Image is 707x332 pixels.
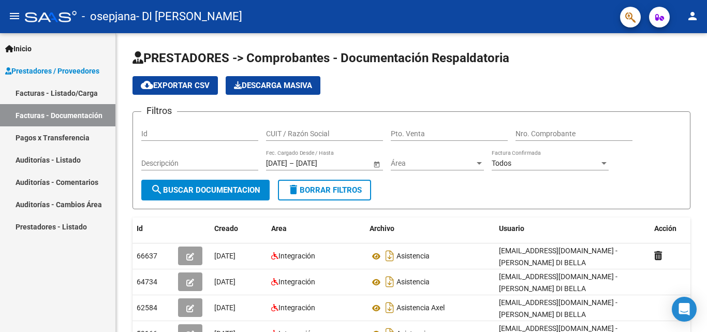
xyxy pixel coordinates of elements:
[151,183,163,196] mat-icon: search
[137,224,143,233] span: Id
[383,248,396,264] i: Descargar documento
[5,43,32,54] span: Inicio
[499,298,617,319] span: [EMAIL_ADDRESS][DOMAIN_NAME] - [PERSON_NAME] DI BELLA
[234,81,312,90] span: Descarga Masiva
[650,218,702,240] datatable-header-cell: Acción
[82,5,136,28] span: - osepjana
[137,278,157,286] span: 64734
[396,278,430,286] span: Asistencia
[214,278,235,286] span: [DATE]
[141,104,177,118] h3: Filtros
[391,159,475,168] span: Área
[141,180,270,200] button: Buscar Documentacion
[383,273,396,290] i: Descargar documento
[278,304,315,312] span: Integración
[132,76,218,95] button: Exportar CSV
[141,79,153,91] mat-icon: cloud_download
[371,158,382,169] button: Open calendar
[8,10,21,22] mat-icon: menu
[271,224,287,233] span: Area
[287,183,300,196] mat-icon: delete
[278,180,371,200] button: Borrar Filtros
[151,185,260,195] span: Buscar Documentacion
[499,272,617,293] span: [EMAIL_ADDRESS][DOMAIN_NAME] - [PERSON_NAME] DI BELLA
[289,159,294,168] span: –
[370,224,394,233] span: Archivo
[267,218,365,240] datatable-header-cell: Area
[383,299,396,316] i: Descargar documento
[137,252,157,260] span: 66637
[686,10,699,22] mat-icon: person
[365,218,495,240] datatable-header-cell: Archivo
[654,224,676,233] span: Acción
[132,51,509,65] span: PRESTADORES -> Comprobantes - Documentación Respaldatoria
[266,159,287,168] input: Fecha inicio
[499,247,617,267] span: [EMAIL_ADDRESS][DOMAIN_NAME] - [PERSON_NAME] DI BELLA
[214,224,238,233] span: Creado
[396,252,430,261] span: Asistencia
[287,185,362,195] span: Borrar Filtros
[296,159,347,168] input: Fecha fin
[278,252,315,260] span: Integración
[5,65,99,77] span: Prestadores / Proveedores
[226,76,320,95] app-download-masive: Descarga masiva de comprobantes (adjuntos)
[141,81,210,90] span: Exportar CSV
[495,218,650,240] datatable-header-cell: Usuario
[226,76,320,95] button: Descarga Masiva
[132,218,174,240] datatable-header-cell: Id
[214,252,235,260] span: [DATE]
[672,297,697,322] div: Open Intercom Messenger
[137,304,157,312] span: 62584
[492,159,511,167] span: Todos
[214,304,235,312] span: [DATE]
[278,278,315,286] span: Integración
[499,224,524,233] span: Usuario
[396,304,445,312] span: Asistencia Axel
[136,5,242,28] span: - DI [PERSON_NAME]
[210,218,267,240] datatable-header-cell: Creado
